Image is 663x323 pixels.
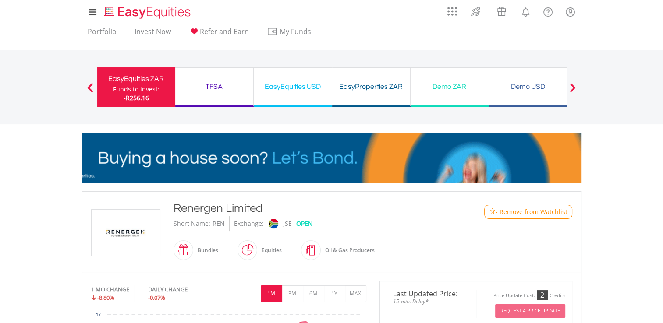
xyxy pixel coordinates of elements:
[267,26,324,37] span: My Funds
[200,27,249,36] span: Refer and Earn
[283,216,292,231] div: JSE
[296,216,313,231] div: OPEN
[489,208,496,215] img: Watchlist
[514,2,537,20] a: Notifications
[124,94,149,102] span: -R256.16
[268,219,278,228] img: jse.png
[559,2,581,21] a: My Profile
[257,240,282,261] div: Equities
[494,4,509,18] img: vouchers-v2.svg
[82,87,99,96] button: Previous
[148,285,217,294] div: DAILY CHANGE
[282,285,303,302] button: 3M
[447,7,457,16] img: grid-menu-icon.svg
[131,27,174,41] a: Invest Now
[489,2,514,18] a: Vouchers
[96,312,101,317] text: 17
[416,81,483,93] div: Demo ZAR
[495,304,565,318] button: Request A Price Update
[185,27,252,41] a: Refer and Earn
[386,297,469,305] span: 15-min. Delay*
[494,81,562,93] div: Demo USD
[550,292,565,299] div: Credits
[324,285,345,302] button: 1Y
[148,294,165,302] span: -0.07%
[234,216,264,231] div: Exchange:
[259,81,326,93] div: EasyEquities USD
[468,4,483,18] img: thrive-v2.svg
[84,27,120,41] a: Portfolio
[103,5,194,20] img: EasyEquities_Logo.png
[82,133,581,183] img: EasyMortage Promotion Banner
[337,81,405,93] div: EasyProperties ZAR
[91,285,129,294] div: 1 MO CHANGE
[97,294,114,302] span: -8.80%
[174,200,449,216] div: Renergen Limited
[493,292,535,299] div: Price Update Cost:
[93,210,159,256] img: EQU.ZA.REN.png
[345,285,366,302] button: MAX
[496,207,567,216] span: - Remove from Watchlist
[193,240,218,261] div: Bundles
[321,240,375,261] div: Oil & Gas Producers
[537,2,559,20] a: FAQ's and Support
[303,285,324,302] button: 6M
[101,2,194,20] a: Home page
[181,81,248,93] div: TFSA
[564,87,581,96] button: Next
[484,205,572,219] button: Watchlist - Remove from Watchlist
[113,85,160,94] div: Funds to invest:
[213,216,225,231] div: REN
[103,73,170,85] div: EasyEquities ZAR
[442,2,463,16] a: AppsGrid
[174,216,210,231] div: Short Name:
[386,290,469,297] span: Last Updated Price:
[537,290,548,300] div: 2
[261,285,282,302] button: 1M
